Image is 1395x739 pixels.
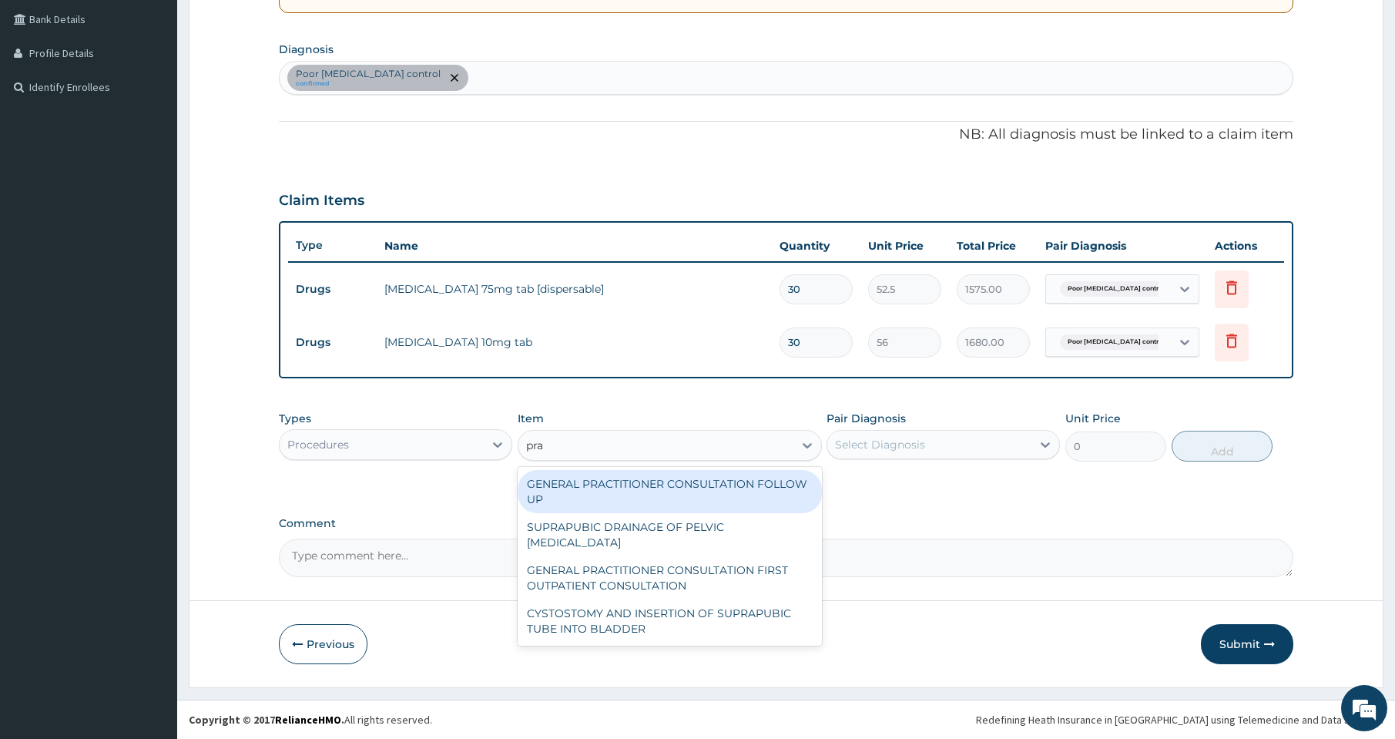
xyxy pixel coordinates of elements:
[377,327,772,358] td: [MEDICAL_DATA] 10mg tab
[288,328,377,357] td: Drugs
[518,556,822,600] div: GENERAL PRACTITIONER CONSULTATION FIRST OUTPATIENT CONSULTATION
[518,411,544,426] label: Item
[189,713,344,727] strong: Copyright © 2017 .
[279,42,334,57] label: Diagnosis
[827,411,906,426] label: Pair Diagnosis
[518,470,822,513] div: GENERAL PRACTITIONER CONSULTATION FOLLOW UP
[177,700,1395,739] footer: All rights reserved.
[296,80,441,88] small: confirmed
[377,274,772,304] td: [MEDICAL_DATA] 75mg tab [dispersable]
[949,230,1038,261] th: Total Price
[288,275,377,304] td: Drugs
[518,600,822,643] div: CYSTOSTOMY AND INSERTION OF SUPRAPUBIC TUBE INTO BLADDER
[288,231,377,260] th: Type
[29,77,62,116] img: d_794563401_company_1708531726252_794563401
[1038,230,1207,261] th: Pair Diagnosis
[1201,624,1293,664] button: Submit
[89,194,213,350] span: We're online!
[1060,281,1172,297] span: Poor [MEDICAL_DATA] control
[287,437,349,452] div: Procedures
[976,712,1383,727] div: Redefining Heath Insurance in [GEOGRAPHIC_DATA] using Telemedicine and Data Science!
[448,71,461,85] span: remove selection option
[860,230,949,261] th: Unit Price
[377,230,772,261] th: Name
[80,86,259,106] div: Chat with us now
[279,125,1293,145] p: NB: All diagnosis must be linked to a claim item
[772,230,860,261] th: Quantity
[279,412,311,425] label: Types
[279,624,367,664] button: Previous
[1207,230,1284,261] th: Actions
[518,513,822,556] div: SUPRAPUBIC DRAINAGE OF PELVIC [MEDICAL_DATA]
[8,421,293,475] textarea: Type your message and hit 'Enter'
[1065,411,1121,426] label: Unit Price
[296,68,441,80] p: Poor [MEDICAL_DATA] control
[835,437,925,452] div: Select Diagnosis
[253,8,290,45] div: Minimize live chat window
[279,517,1293,530] label: Comment
[1172,431,1273,462] button: Add
[1060,334,1172,350] span: Poor [MEDICAL_DATA] control
[275,713,341,727] a: RelianceHMO
[279,193,364,210] h3: Claim Items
